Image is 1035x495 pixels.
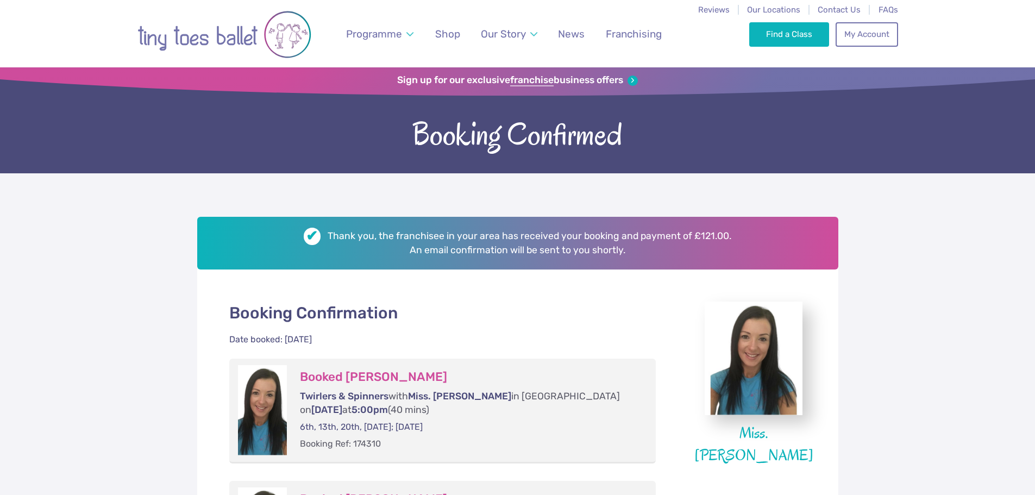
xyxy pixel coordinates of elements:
[229,334,312,346] div: Date booked: [DATE]
[397,74,638,86] a: Sign up for our exclusivefranchisebusiness offers
[346,28,402,40] span: Programme
[341,21,418,47] a: Programme
[352,404,388,415] span: 5:00pm
[510,74,554,86] strong: franchise
[300,438,635,450] p: Booking Ref: 174310
[879,5,898,15] a: FAQs
[229,302,656,324] p: Booking Confirmation
[300,421,635,433] p: 6th, 13th, 20th, [DATE]; [DATE]
[600,21,667,47] a: Franchising
[435,28,460,40] span: Shop
[430,21,465,47] a: Shop
[311,404,342,415] span: [DATE]
[558,28,585,40] span: News
[818,5,861,15] a: Contact Us
[836,22,898,46] a: My Account
[688,422,819,466] figcaption: Miss. [PERSON_NAME]
[705,302,802,416] img: miss_bianca_teacher.jpg
[553,21,590,47] a: News
[749,22,829,46] a: Find a Class
[408,391,511,402] span: Miss. [PERSON_NAME]
[197,217,838,270] h2: Thank you, the franchisee in your area has received your booking and payment of £121.00. An email...
[747,5,800,15] a: Our Locations
[698,5,730,15] a: Reviews
[475,21,542,47] a: Our Story
[606,28,662,40] span: Franchising
[137,7,311,62] img: tiny toes ballet
[300,391,388,402] span: Twirlers & Spinners
[481,28,526,40] span: Our Story
[300,390,635,416] p: with in [GEOGRAPHIC_DATA] on at (40 mins)
[300,369,635,385] h3: Booked [PERSON_NAME]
